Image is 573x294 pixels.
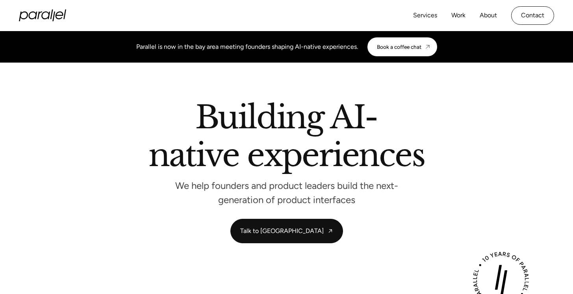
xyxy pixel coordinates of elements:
[136,42,358,52] div: Parallel is now in the bay area meeting founders shaping AI-native experiences.
[413,10,437,21] a: Services
[169,182,405,203] p: We help founders and product leaders build the next-generation of product interfaces
[451,10,465,21] a: Work
[511,6,554,25] a: Contact
[377,44,421,50] div: Book a coffee chat
[367,37,437,56] a: Book a coffee chat
[19,9,66,21] a: home
[480,10,497,21] a: About
[425,44,431,50] img: CTA arrow image
[62,102,511,174] h2: Building AI-native experiences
